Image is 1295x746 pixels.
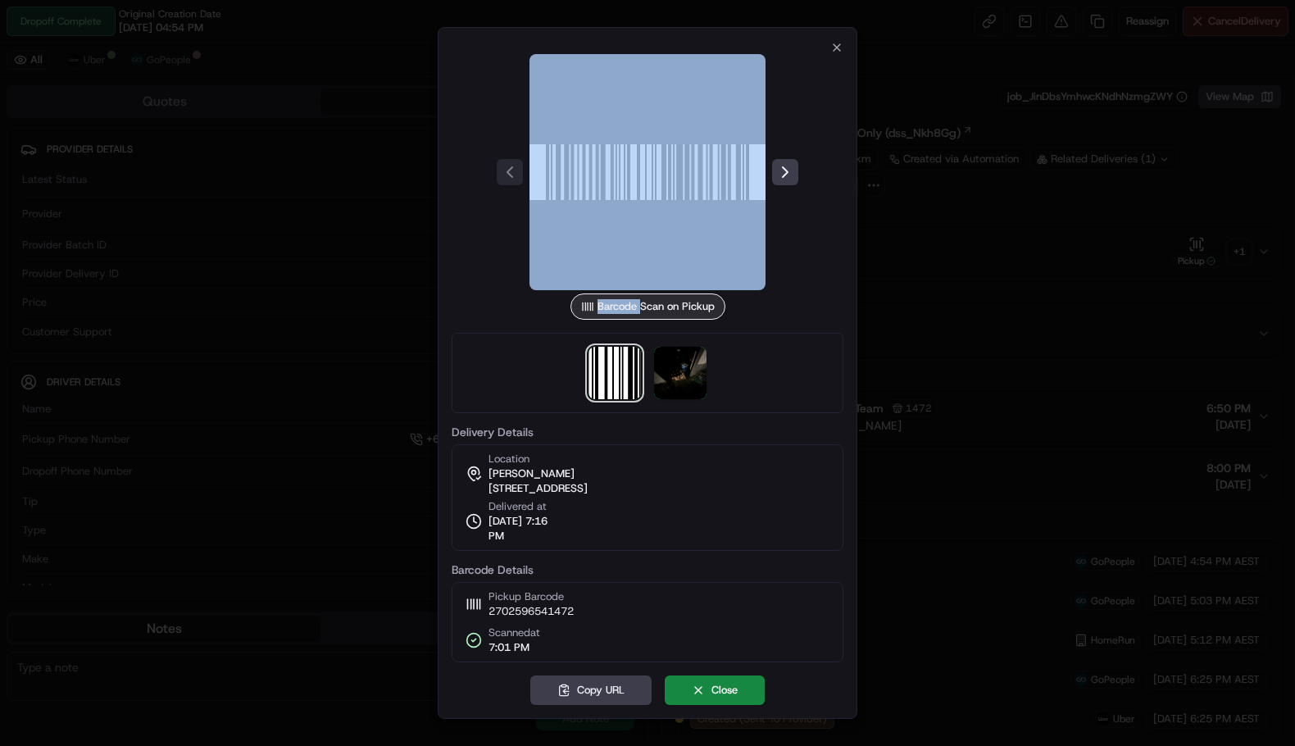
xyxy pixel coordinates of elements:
[665,675,765,705] button: Close
[488,481,588,496] span: [STREET_ADDRESS]
[488,452,529,466] span: Location
[452,426,843,438] label: Delivery Details
[529,54,766,290] img: barcode_scan_on_pickup image
[488,514,564,544] span: [DATE] 7:16 PM
[588,347,641,399] img: barcode_scan_on_pickup image
[570,293,725,320] div: Barcode Scan on Pickup
[488,466,575,481] span: [PERSON_NAME]
[488,625,540,640] span: Scanned at
[452,564,843,575] label: Barcode Details
[488,640,540,655] span: 7:01 PM
[530,675,652,705] button: Copy URL
[654,347,707,399] img: photo_proof_of_delivery image
[488,499,564,514] span: Delivered at
[488,604,574,619] span: 2702596541472
[488,589,574,604] span: Pickup Barcode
